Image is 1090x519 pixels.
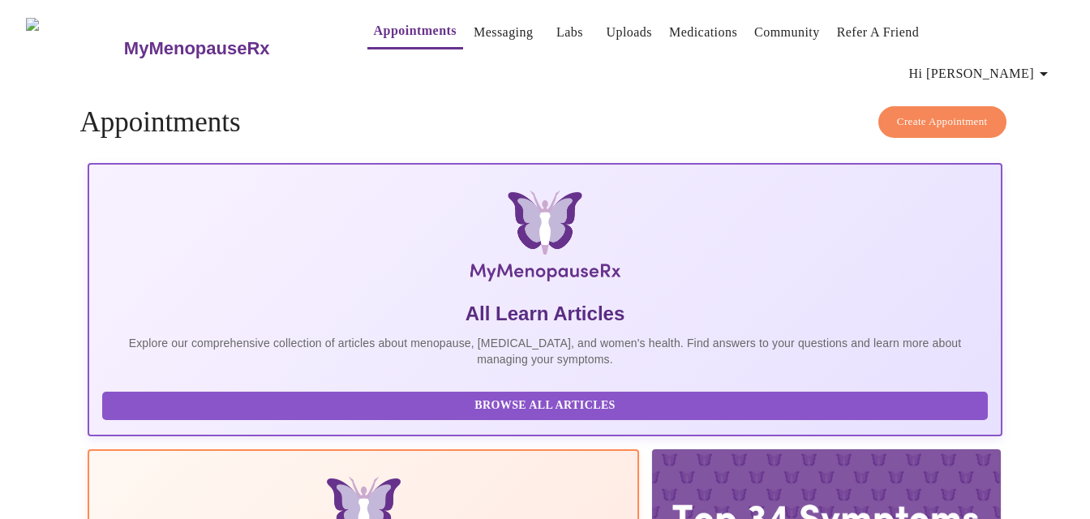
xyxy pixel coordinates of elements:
button: Uploads [599,16,659,49]
button: Browse All Articles [102,392,987,420]
a: Medications [669,21,737,44]
a: Uploads [606,21,652,44]
span: Browse All Articles [118,396,971,416]
p: Explore our comprehensive collection of articles about menopause, [MEDICAL_DATA], and women's hea... [102,335,987,367]
a: MyMenopauseRx [122,20,334,77]
a: Browse All Articles [102,397,991,411]
button: Refer a Friend [830,16,926,49]
button: Messaging [467,16,539,49]
a: Appointments [374,19,457,42]
img: MyMenopauseRx Logo [240,191,851,288]
button: Create Appointment [878,106,1006,138]
button: Community [748,16,826,49]
img: MyMenopauseRx Logo [26,18,122,79]
span: Create Appointment [897,113,988,131]
a: Refer a Friend [837,21,920,44]
button: Hi [PERSON_NAME] [903,58,1060,90]
button: Labs [543,16,595,49]
button: Medications [663,16,744,49]
h5: All Learn Articles [102,301,987,327]
h3: MyMenopauseRx [124,38,270,59]
h4: Appointments [79,106,1010,139]
a: Community [754,21,820,44]
a: Messaging [474,21,533,44]
span: Hi [PERSON_NAME] [909,62,1054,85]
a: Labs [556,21,583,44]
button: Appointments [367,15,463,49]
